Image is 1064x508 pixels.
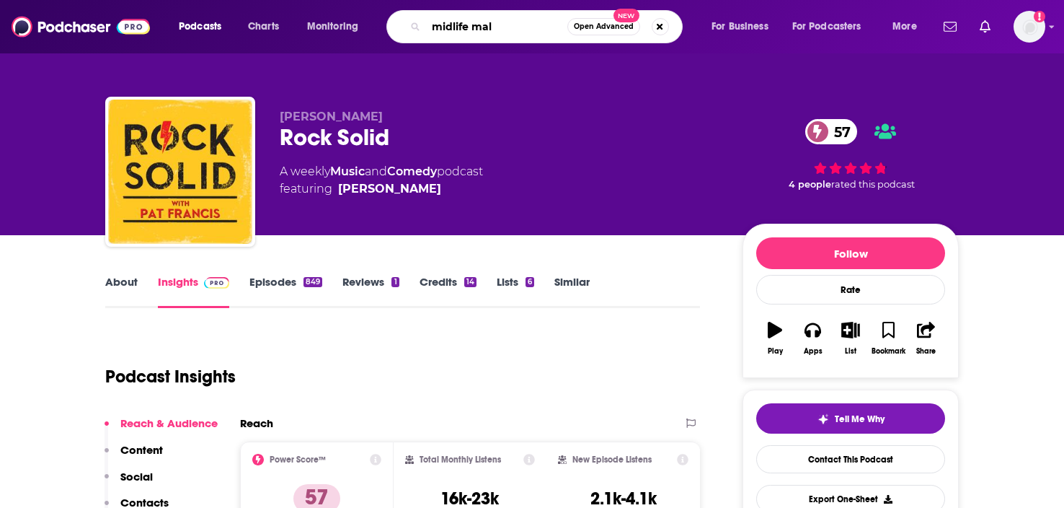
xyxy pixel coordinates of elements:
[882,15,935,38] button: open menu
[240,416,273,430] h2: Reach
[342,275,399,308] a: Reviews1
[526,277,534,287] div: 6
[768,347,783,356] div: Play
[974,14,996,39] a: Show notifications dropdown
[701,15,786,38] button: open menu
[756,312,794,364] button: Play
[179,17,221,37] span: Podcasts
[120,443,163,457] p: Content
[105,416,218,443] button: Reach & Audience
[817,413,829,425] img: tell me why sparkle
[105,366,236,387] h1: Podcast Insights
[105,443,163,470] button: Content
[756,445,945,473] a: Contact This Podcast
[120,470,153,483] p: Social
[756,403,945,434] button: tell me why sparkleTell Me Why
[270,455,326,465] h2: Power Score™
[554,275,590,308] a: Similar
[872,347,905,356] div: Bookmark
[832,312,869,364] button: List
[869,312,907,364] button: Bookmark
[938,14,962,39] a: Show notifications dropdown
[916,347,936,356] div: Share
[239,15,288,38] a: Charts
[303,277,322,287] div: 849
[792,17,861,37] span: For Podcasters
[574,23,634,30] span: Open Advanced
[845,347,856,356] div: List
[120,416,218,430] p: Reach & Audience
[420,275,476,308] a: Credits14
[613,9,639,22] span: New
[794,312,831,364] button: Apps
[391,277,399,287] div: 1
[204,277,229,289] img: Podchaser Pro
[742,110,959,199] div: 57 4 peoplerated this podcast
[756,275,945,305] div: Rate
[248,17,279,37] span: Charts
[249,275,322,308] a: Episodes849
[805,119,858,144] a: 57
[1014,11,1045,43] button: Show profile menu
[387,165,437,178] a: Comedy
[400,10,696,43] div: Search podcasts, credits, & more...
[105,275,138,308] a: About
[158,275,229,308] a: InsightsPodchaser Pro
[338,180,441,198] a: Pat Francis
[820,119,858,144] span: 57
[280,180,483,198] span: featuring
[831,179,915,190] span: rated this podcast
[572,455,652,465] h2: New Episode Listens
[497,275,534,308] a: Lists6
[789,179,831,190] span: 4 people
[804,347,823,356] div: Apps
[307,17,358,37] span: Monitoring
[365,165,387,178] span: and
[1034,11,1045,22] svg: Add a profile image
[330,165,365,178] a: Music
[908,312,945,364] button: Share
[420,455,501,465] h2: Total Monthly Listens
[280,110,383,123] span: [PERSON_NAME]
[297,15,377,38] button: open menu
[464,277,476,287] div: 14
[892,17,917,37] span: More
[567,18,640,35] button: Open AdvancedNew
[108,100,252,244] img: Rock Solid
[711,17,768,37] span: For Business
[1014,11,1045,43] span: Logged in as TaraKennedy
[835,413,885,425] span: Tell Me Why
[1014,11,1045,43] img: User Profile
[280,163,483,198] div: A weekly podcast
[756,237,945,269] button: Follow
[426,15,567,38] input: Search podcasts, credits, & more...
[169,15,240,38] button: open menu
[783,15,882,38] button: open menu
[105,470,153,496] button: Social
[12,13,150,40] img: Podchaser - Follow, Share and Rate Podcasts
